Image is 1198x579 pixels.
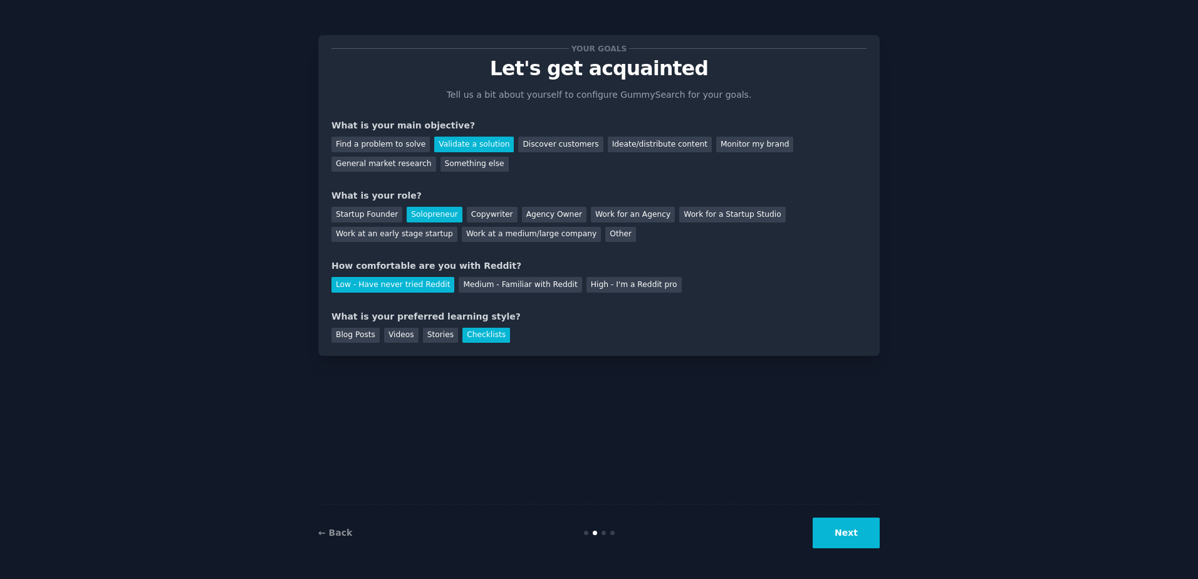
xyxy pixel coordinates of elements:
div: Startup Founder [331,207,402,222]
div: Solopreneur [407,207,462,222]
div: What is your main objective? [331,119,867,132]
div: Low - Have never tried Reddit [331,277,454,293]
div: Copywriter [467,207,518,222]
div: Agency Owner [522,207,586,222]
div: Ideate/distribute content [608,137,712,152]
div: Checklists [462,328,510,343]
div: Blog Posts [331,328,380,343]
p: Tell us a bit about yourself to configure GummySearch for your goals. [441,88,757,102]
div: Discover customers [518,137,603,152]
div: High - I'm a Reddit pro [586,277,682,293]
div: Stories [423,328,458,343]
div: Work for an Agency [591,207,675,222]
div: What is your role? [331,189,867,202]
span: Your goals [569,42,629,55]
div: Work at a medium/large company [462,227,601,243]
div: Work for a Startup Studio [679,207,785,222]
div: Videos [384,328,419,343]
div: Validate a solution [434,137,514,152]
button: Next [813,518,880,548]
p: Let's get acquainted [331,58,867,80]
div: Medium - Familiar with Reddit [459,277,581,293]
div: Something else [440,157,509,172]
div: What is your preferred learning style? [331,310,867,323]
div: Other [605,227,636,243]
div: General market research [331,157,436,172]
a: ← Back [318,528,352,538]
div: Monitor my brand [716,137,793,152]
div: Work at an early stage startup [331,227,457,243]
div: Find a problem to solve [331,137,430,152]
div: How comfortable are you with Reddit? [331,259,867,273]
